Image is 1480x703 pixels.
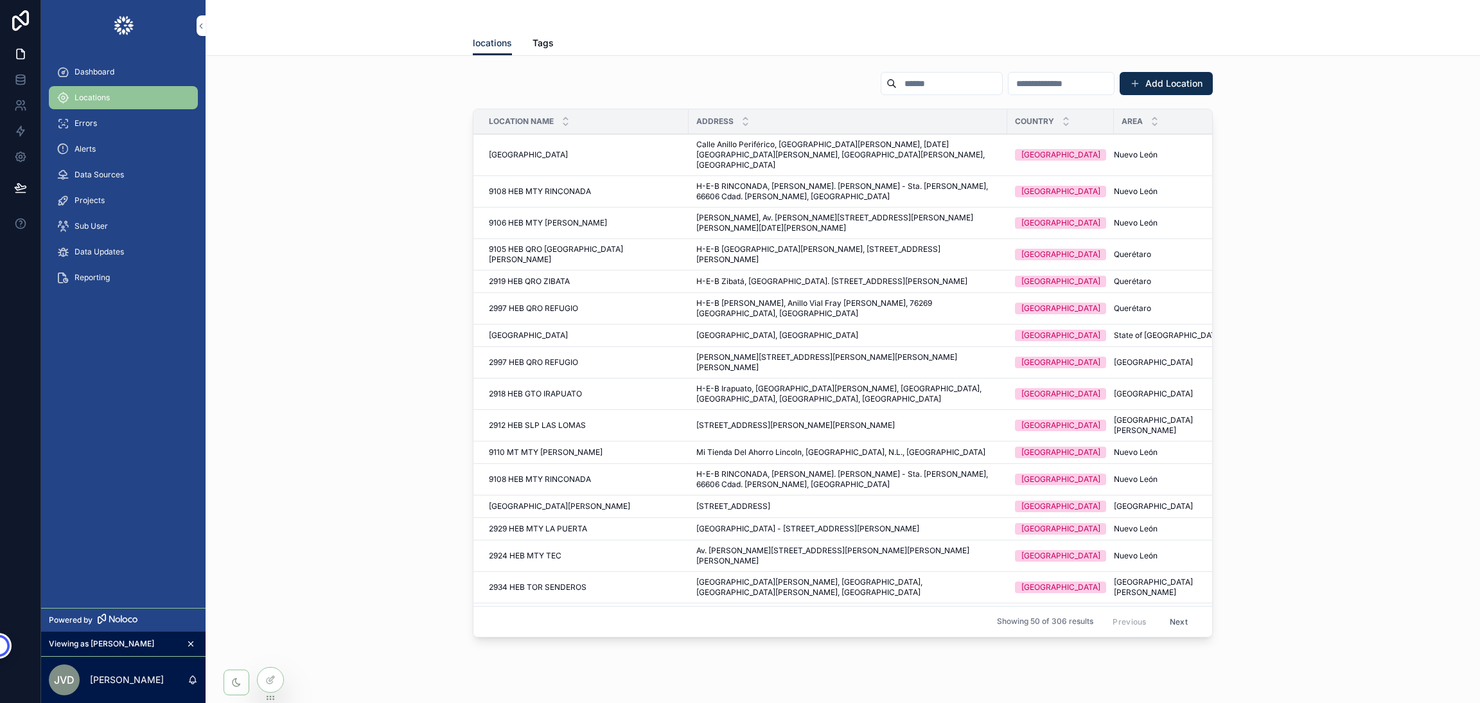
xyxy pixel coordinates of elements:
[1120,72,1213,95] a: Add Location
[1021,149,1100,161] div: [GEOGRAPHIC_DATA]
[90,673,164,686] p: [PERSON_NAME]
[489,389,582,399] span: 2918 HEB GTO IRAPUATO
[1114,303,1229,314] a: Querétaro
[489,447,681,458] a: 9110 MT MTY [PERSON_NAME]
[1114,577,1229,598] span: [GEOGRAPHIC_DATA][PERSON_NAME]
[1114,218,1229,228] a: Nuevo León
[489,501,630,512] span: [GEOGRAPHIC_DATA][PERSON_NAME]
[489,357,681,368] a: 2997 HEB QRO REFUGIO
[1114,249,1151,260] span: Querétaro
[1015,276,1106,287] a: [GEOGRAPHIC_DATA]
[1015,420,1106,431] a: [GEOGRAPHIC_DATA]
[489,582,586,592] span: 2934 HEB TOR SENDEROS
[696,276,1000,287] a: H-E-B Zibatá, [GEOGRAPHIC_DATA]. [STREET_ADDRESS][PERSON_NAME]
[1114,501,1193,512] span: [GEOGRAPHIC_DATA]
[75,221,108,231] span: Sub User
[489,524,587,534] span: 2929 HEB MTY LA PUERTA
[1114,276,1151,287] span: Querétaro
[489,150,681,160] a: [GEOGRAPHIC_DATA]
[1114,330,1223,341] span: State of [GEOGRAPHIC_DATA]
[1114,501,1229,512] a: [GEOGRAPHIC_DATA]
[489,357,578,368] span: 2997 HEB QRO REFUGIO
[1015,388,1106,400] a: [GEOGRAPHIC_DATA]
[113,15,134,36] img: App logo
[75,272,110,283] span: Reporting
[75,247,124,257] span: Data Updates
[533,31,554,57] a: Tags
[1021,276,1100,287] div: [GEOGRAPHIC_DATA]
[1114,524,1229,534] a: Nuevo León
[489,303,681,314] a: 2997 HEB QRO REFUGIO
[489,474,591,485] span: 9108 HEB MTY RINCONADA
[41,608,206,632] a: Powered by
[1114,551,1229,561] a: Nuevo León
[1114,357,1229,368] a: [GEOGRAPHIC_DATA]
[1015,249,1106,260] a: [GEOGRAPHIC_DATA]
[696,244,1000,265] a: H-E-B [GEOGRAPHIC_DATA][PERSON_NAME], [STREET_ADDRESS][PERSON_NAME]
[1021,388,1100,400] div: [GEOGRAPHIC_DATA]
[696,181,1000,202] a: H-E-B RINCONADA, [PERSON_NAME]. [PERSON_NAME] - Sta. [PERSON_NAME], 66606 Cdad. [PERSON_NAME], [G...
[1114,415,1229,436] a: [GEOGRAPHIC_DATA][PERSON_NAME]
[1015,217,1106,229] a: [GEOGRAPHIC_DATA]
[75,170,124,180] span: Data Sources
[489,551,681,561] a: 2924 HEB MTY TEC
[696,330,1000,341] a: [GEOGRAPHIC_DATA], [GEOGRAPHIC_DATA]
[1015,149,1106,161] a: [GEOGRAPHIC_DATA]
[696,524,1000,534] a: [GEOGRAPHIC_DATA] - [STREET_ADDRESS][PERSON_NAME]
[696,501,770,512] span: [STREET_ADDRESS]
[696,469,1000,490] span: H-E-B RINCONADA, [PERSON_NAME]. [PERSON_NAME] - Sta. [PERSON_NAME], 66606 Cdad. [PERSON_NAME], [G...
[1114,389,1229,399] a: [GEOGRAPHIC_DATA]
[1114,150,1229,160] a: Nuevo León
[49,189,198,212] a: Projects
[1021,420,1100,431] div: [GEOGRAPHIC_DATA]
[75,93,110,103] span: Locations
[1021,357,1100,368] div: [GEOGRAPHIC_DATA]
[1114,357,1193,368] span: [GEOGRAPHIC_DATA]
[489,474,681,485] a: 9108 HEB MTY RINCONADA
[489,186,681,197] a: 9108 HEB MTY RINCONADA
[1015,330,1106,341] a: [GEOGRAPHIC_DATA]
[696,298,1000,319] a: H-E-B [PERSON_NAME], Anillo Vial Fray [PERSON_NAME], 76269 [GEOGRAPHIC_DATA], [GEOGRAPHIC_DATA]
[1015,303,1106,314] a: [GEOGRAPHIC_DATA]
[696,420,1000,431] a: [STREET_ADDRESS][PERSON_NAME][PERSON_NAME]
[1021,474,1100,485] div: [GEOGRAPHIC_DATA]
[696,546,1000,566] a: Av. [PERSON_NAME][STREET_ADDRESS][PERSON_NAME][PERSON_NAME][PERSON_NAME]
[696,420,895,431] span: [STREET_ADDRESS][PERSON_NAME][PERSON_NAME]
[696,139,1000,170] a: Calle Anillo Periférico, [GEOGRAPHIC_DATA][PERSON_NAME], [DATE][GEOGRAPHIC_DATA][PERSON_NAME], [G...
[1021,217,1100,229] div: [GEOGRAPHIC_DATA]
[1114,551,1158,561] span: Nuevo León
[489,524,681,534] a: 2929 HEB MTY LA PUERTA
[1021,303,1100,314] div: [GEOGRAPHIC_DATA]
[1015,186,1106,197] a: [GEOGRAPHIC_DATA]
[1015,447,1106,458] a: [GEOGRAPHIC_DATA]
[75,144,96,154] span: Alerts
[489,501,681,512] a: [GEOGRAPHIC_DATA][PERSON_NAME]
[1114,524,1158,534] span: Nuevo León
[489,186,591,197] span: 9108 HEB MTY RINCONADA
[49,215,198,238] a: Sub User
[696,447,985,458] span: Mi Tienda Del Ahorro Lincoln, [GEOGRAPHIC_DATA], N.L., [GEOGRAPHIC_DATA]
[489,244,681,265] a: 9105 HEB QRO [GEOGRAPHIC_DATA][PERSON_NAME]
[1114,249,1229,260] a: Querétaro
[1015,474,1106,485] a: [GEOGRAPHIC_DATA]
[41,51,206,306] div: scrollable content
[489,447,603,458] span: 9110 MT MTY [PERSON_NAME]
[1021,447,1100,458] div: [GEOGRAPHIC_DATA]
[696,384,1000,404] span: H-E-B Irapuato, [GEOGRAPHIC_DATA][PERSON_NAME], [GEOGRAPHIC_DATA], [GEOGRAPHIC_DATA], [GEOGRAPHIC...
[489,330,681,341] a: [GEOGRAPHIC_DATA]
[489,330,568,341] span: [GEOGRAPHIC_DATA]
[489,276,681,287] a: 2919 HEB QRO ZIBATA
[473,37,512,49] span: locations
[1015,582,1106,593] a: [GEOGRAPHIC_DATA]
[1021,330,1100,341] div: [GEOGRAPHIC_DATA]
[1015,357,1106,368] a: [GEOGRAPHIC_DATA]
[1015,523,1106,535] a: [GEOGRAPHIC_DATA]
[75,67,114,77] span: Dashboard
[54,672,75,688] span: JVd
[1114,447,1158,458] span: Nuevo León
[696,577,1000,598] a: [GEOGRAPHIC_DATA][PERSON_NAME], [GEOGRAPHIC_DATA], [GEOGRAPHIC_DATA][PERSON_NAME], [GEOGRAPHIC_DATA]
